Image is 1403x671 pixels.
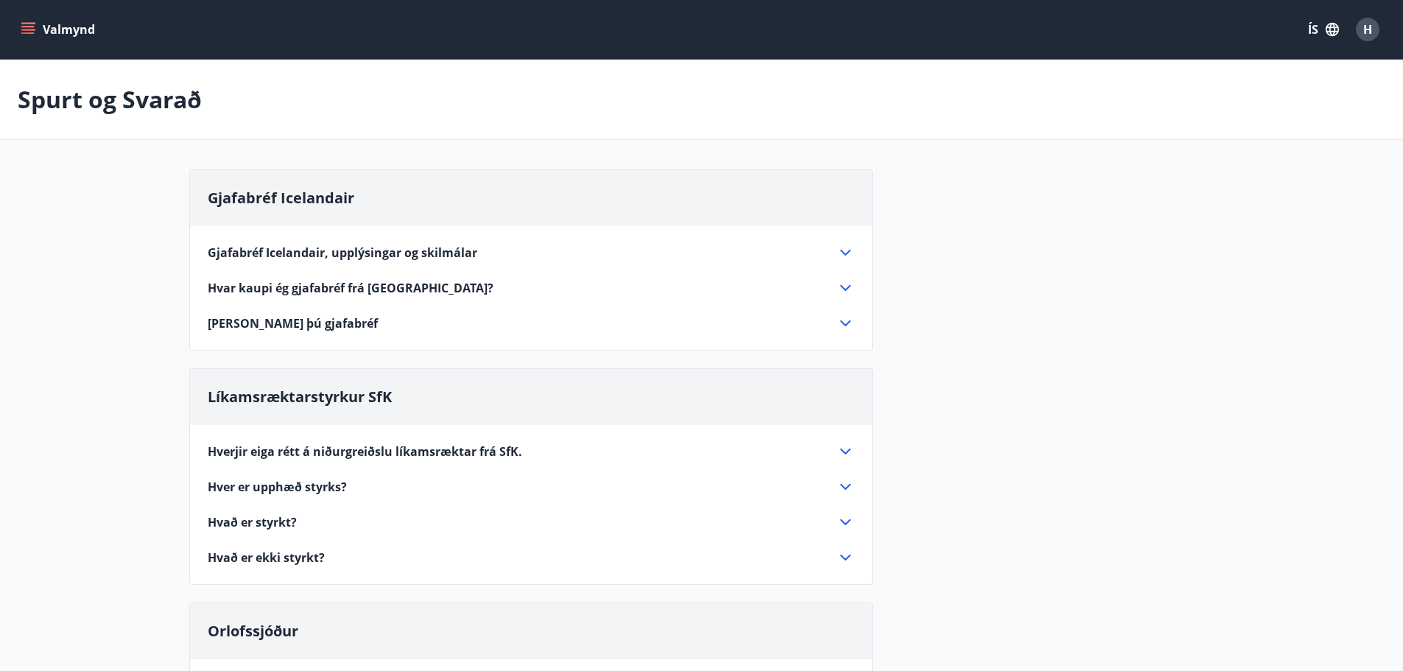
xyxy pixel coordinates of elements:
span: Hvað er styrkt? [208,514,297,530]
span: Hvar kaupi ég gjafabréf frá [GEOGRAPHIC_DATA]? [208,280,493,296]
button: ÍS [1300,16,1347,43]
span: Hverjir eiga rétt á niðurgreiðslu líkamsræktar frá SfK. [208,443,522,460]
span: Gjafabréf Icelandair [208,188,354,208]
div: Hvað er ekki styrkt? [208,549,854,566]
div: Hvað er styrkt? [208,513,854,531]
div: Hverjir eiga rétt á niðurgreiðslu líkamsræktar frá SfK. [208,443,854,460]
span: Hvað er ekki styrkt? [208,549,325,566]
div: Gjafabréf Icelandair, upplýsingar og skilmálar [208,244,854,261]
span: H [1363,21,1372,38]
button: H [1350,12,1385,47]
span: Líkamsræktarstyrkur SfK [208,387,392,407]
div: Hvar kaupi ég gjafabréf frá [GEOGRAPHIC_DATA]? [208,279,854,297]
p: Spurt og Svarað [18,83,202,116]
span: [PERSON_NAME] þú gjafabréf [208,315,378,331]
button: menu [18,16,101,43]
div: [PERSON_NAME] þú gjafabréf [208,315,854,332]
div: Hver er upphæð styrks? [208,478,854,496]
span: Hver er upphæð styrks? [208,479,347,495]
span: Orlofssjóður [208,621,298,641]
span: Gjafabréf Icelandair, upplýsingar og skilmálar [208,245,477,261]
